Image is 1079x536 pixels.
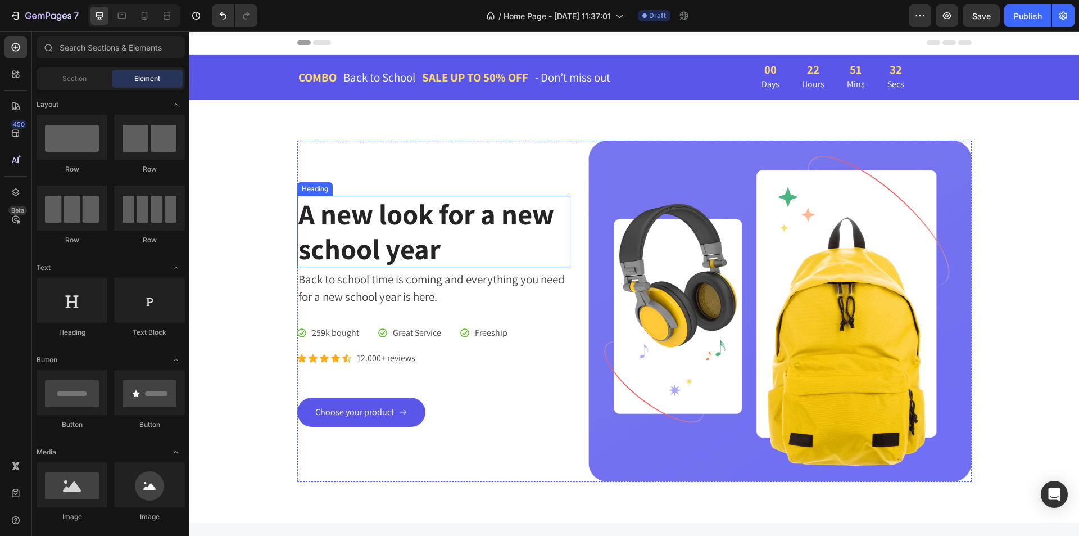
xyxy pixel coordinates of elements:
[698,46,715,60] p: Secs
[1014,10,1042,22] div: Publish
[108,366,236,395] a: Choose your product
[37,100,58,110] span: Layout
[114,327,185,337] div: Text Block
[109,165,380,234] p: A new look for a new school year
[114,512,185,522] div: Image
[74,9,79,22] p: 7
[498,10,501,22] span: /
[110,152,141,163] div: Heading
[167,351,185,369] span: Toggle open
[37,355,57,365] span: Button
[62,74,87,84] span: Section
[114,164,185,174] div: Row
[37,447,56,457] span: Media
[126,374,205,388] div: Choose your product
[167,320,226,334] p: 12.000+ reviews
[504,10,611,22] span: Home Page - [DATE] 11:37:01
[613,32,635,44] div: 22
[233,37,339,55] p: SALE UP TO 50% OFF
[134,74,160,84] span: Element
[658,46,675,60] p: Mins
[37,36,185,58] input: Search Sections & Elements
[572,46,590,60] p: Days
[109,239,380,274] p: Back to school time is coming and everything you need for a new school year is here.
[37,263,51,273] span: Text
[399,109,782,451] img: Alt Image
[285,295,318,308] p: Freeship
[8,206,27,215] div: Beta
[972,11,991,21] span: Save
[346,37,421,55] p: - Don’t miss out
[37,420,107,430] div: Button
[114,420,185,430] div: Button
[613,46,635,60] p: Hours
[123,295,170,308] p: 259k bought
[37,327,107,337] div: Heading
[167,259,185,277] span: Toggle open
[189,31,1079,536] iframe: Design area
[37,164,107,174] div: Row
[658,32,675,44] div: 51
[114,235,185,245] div: Row
[4,4,84,27] button: 7
[649,11,666,21] span: Draft
[572,32,590,44] div: 00
[37,512,107,522] div: Image
[1004,4,1051,27] button: Publish
[963,4,1000,27] button: Save
[212,4,257,27] div: Undo/Redo
[203,295,252,308] p: Great Service
[167,96,185,114] span: Toggle open
[1041,481,1068,508] div: Open Intercom Messenger
[11,120,27,129] div: 450
[698,32,715,44] div: 32
[167,443,185,461] span: Toggle open
[37,235,107,245] div: Row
